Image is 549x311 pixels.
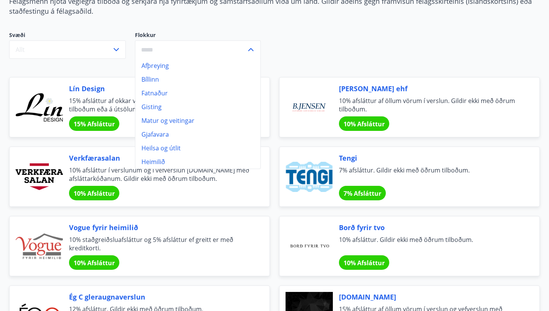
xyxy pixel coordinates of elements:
span: Vogue fyrir heimilið [69,222,251,232]
li: Matur og veitingar [135,114,260,127]
span: Ég C gleraugnaverslun [69,292,251,302]
li: Gisting [135,100,260,114]
li: Gjafavara [135,127,260,141]
label: Flokkur [135,31,261,39]
li: Afþreying [135,59,260,73]
span: Svæði [9,31,126,40]
li: Heimilið [135,155,260,169]
span: Borð fyrir tvo [339,222,521,232]
span: 10% afsláttur. Gildir ekki með öðrum tilboðum. [339,235,521,252]
span: 10% Afsláttur [344,120,385,128]
span: 10% Afsláttur [74,259,115,267]
span: Tengi [339,153,521,163]
span: 15% afsláttur af okkar vörum í verslun. Gildir ekki með öðrum tilboðum eða á útsölum. [69,97,251,113]
span: 7% afsláttur. Gildir ekki með öðrum tilboðum. [339,166,521,183]
span: 10% afsláttur í verslunum og í vefverslun [DOMAIN_NAME] með afsláttarkóðanum. Gildir ekki með öðr... [69,166,251,183]
button: Allt [9,40,126,59]
li: Heilsa og útlit [135,141,260,155]
span: Lín Design [69,84,251,93]
span: Allt [16,45,25,54]
li: Fatnaður [135,86,260,100]
span: 10% staðgreiðsluafsláttur og 5% afsláttur ef greitt er með kreditkorti. [69,235,251,252]
span: 15% Afsláttur [74,120,115,128]
span: 10% Afsláttur [74,189,115,198]
span: [PERSON_NAME] ehf [339,84,521,93]
span: 7% Afsláttur [344,189,381,198]
li: Bíllinn [135,73,260,86]
span: [DOMAIN_NAME] [339,292,521,302]
span: Verkfærasalan [69,153,251,163]
span: 10% Afsláttur [344,259,385,267]
span: 10% afsláttur af öllum vörum í verslun. Gildir ekki með öðrum tilboðum. [339,97,521,113]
